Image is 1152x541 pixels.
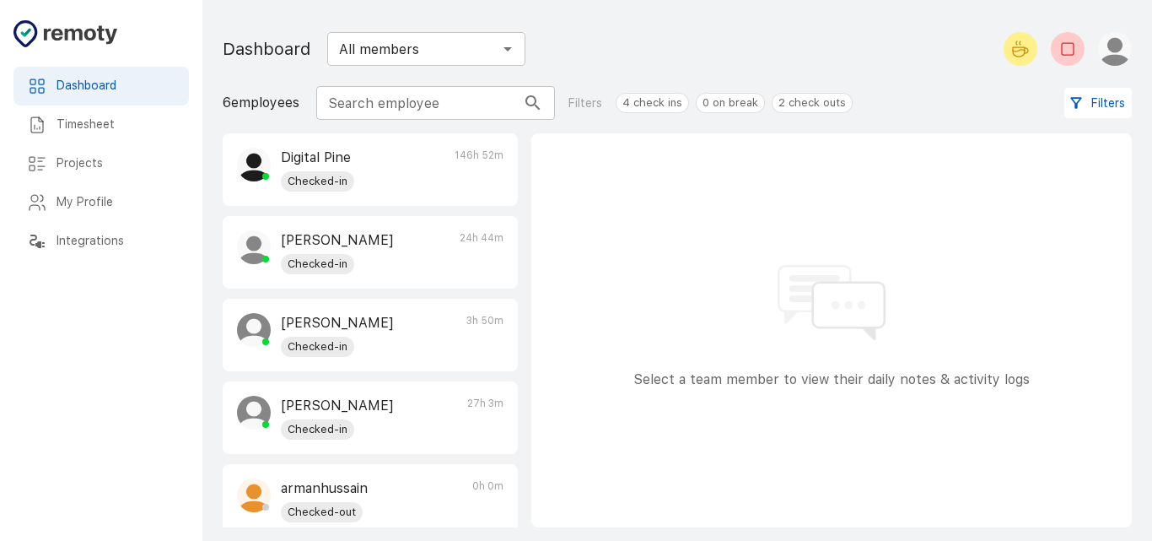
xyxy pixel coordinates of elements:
[237,230,271,264] img: tufail abbas
[616,95,688,111] span: 4 check ins
[633,370,1030,390] p: Select a team member to view their daily notes & activity logs
[237,148,271,181] img: Digital Pine
[472,479,503,522] p: 0h 0m
[281,230,394,251] p: [PERSON_NAME]
[281,338,354,355] span: Checked-in
[281,396,394,416] p: [PERSON_NAME]
[57,154,175,173] h6: Projects
[13,144,189,183] div: Projects
[467,396,503,440] p: 27h 3m
[496,37,519,61] button: Open
[460,230,503,274] p: 24h 44m
[455,148,503,192] p: 146h 52m
[57,232,175,251] h6: Integrations
[13,222,189,261] div: Integrations
[466,313,503,357] p: 3h 50m
[281,313,394,333] p: [PERSON_NAME]
[1051,32,1085,66] button: Check-out
[57,193,175,212] h6: My Profile
[772,95,852,111] span: 2 check outs
[237,313,271,347] img: Nazira batool
[1091,25,1132,73] button: tufail abbas
[696,93,765,113] div: 0 on break
[697,95,764,111] span: 0 on break
[1064,88,1132,119] button: Filters
[237,479,271,512] img: armanhussain
[281,256,354,273] span: Checked-in
[237,396,271,430] img: Muhammad Hussain
[281,173,354,190] span: Checked-in
[281,479,368,499] p: armanhussain
[223,93,299,113] p: 6 employees
[281,504,363,521] span: Checked-out
[13,105,189,144] div: Timesheet
[57,77,175,95] h6: Dashboard
[772,93,853,113] div: 2 check outs
[13,67,189,105] div: Dashboard
[223,35,310,62] h1: Dashboard
[1098,32,1132,66] img: tufail abbas
[1004,32,1037,66] button: Start your break
[281,421,354,438] span: Checked-in
[281,148,354,168] p: Digital Pine
[57,116,175,134] h6: Timesheet
[568,95,602,112] p: Filters
[13,183,189,222] div: My Profile
[616,93,689,113] div: 4 check ins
